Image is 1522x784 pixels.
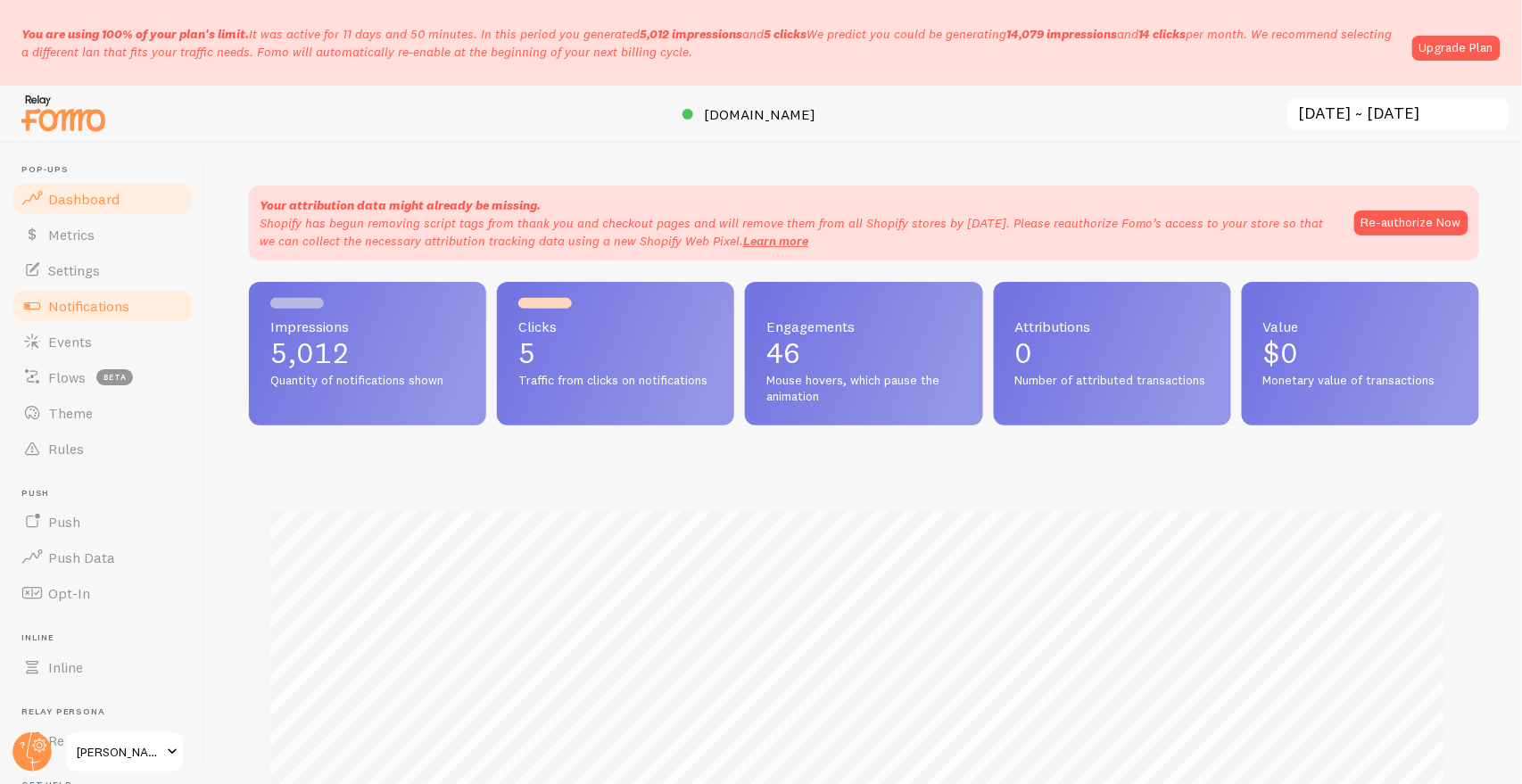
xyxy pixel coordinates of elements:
[640,26,806,42] span: and
[260,214,1336,250] p: Shopify has begun removing script tags from thank you and checkout pages and will remove them fro...
[48,333,92,351] span: Events
[21,25,1402,61] p: It was active for 11 days and 50 minutes. In this period you generated We predict you could be ge...
[1354,210,1468,235] button: Re-authorize Now
[11,540,194,575] a: Push Data
[11,324,194,359] a: Events
[11,181,194,217] a: Dashboard
[1015,319,1210,334] span: Attributions
[11,395,194,431] a: Theme
[270,373,465,389] span: Quantity of notifications shown
[77,741,161,763] span: [PERSON_NAME]
[19,90,108,136] img: fomo-relay-logo-orange.svg
[48,549,115,566] span: Push Data
[640,26,742,42] b: 5,012 impressions
[48,297,129,315] span: Notifications
[1263,335,1299,370] span: $0
[11,575,194,611] a: Opt-In
[1006,26,1187,42] span: and
[11,252,194,288] a: Settings
[21,488,194,499] span: Push
[48,513,80,531] span: Push
[766,373,961,404] span: Mouse hovers, which pause the animation
[48,368,86,386] span: Flows
[270,319,465,334] span: Impressions
[48,226,95,243] span: Metrics
[270,339,465,367] p: 5,012
[518,339,713,367] p: 5
[764,26,806,42] b: 5 clicks
[21,164,194,176] span: Pop-ups
[1015,373,1210,389] span: Number of attributed transactions
[48,404,93,422] span: Theme
[1006,26,1117,42] b: 14,079 impressions
[96,369,133,385] span: beta
[21,632,194,644] span: Inline
[518,319,713,334] span: Clicks
[21,26,249,42] span: You are using 100% of your plan's limit.
[64,730,185,773] a: [PERSON_NAME]
[1015,339,1210,367] p: 0
[11,504,194,540] a: Push
[11,217,194,252] a: Metrics
[743,233,808,249] a: Learn more
[518,373,713,389] span: Traffic from clicks on notifications
[21,706,194,718] span: Relay Persona
[1263,319,1458,334] span: Value
[48,584,90,602] span: Opt-In
[1138,26,1187,42] b: 14 clicks
[766,319,961,334] span: Engagements
[11,288,194,324] a: Notifications
[48,261,100,279] span: Settings
[1412,36,1501,61] a: Upgrade Plan
[11,649,194,685] a: Inline
[11,722,194,758] a: Relay Persona new
[766,339,961,367] p: 46
[48,440,84,458] span: Rules
[1263,373,1458,389] span: Monetary value of transactions
[11,359,194,395] a: Flows beta
[260,197,541,213] strong: Your attribution data might already be missing.
[48,658,83,676] span: Inline
[11,431,194,466] a: Rules
[48,190,120,208] span: Dashboard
